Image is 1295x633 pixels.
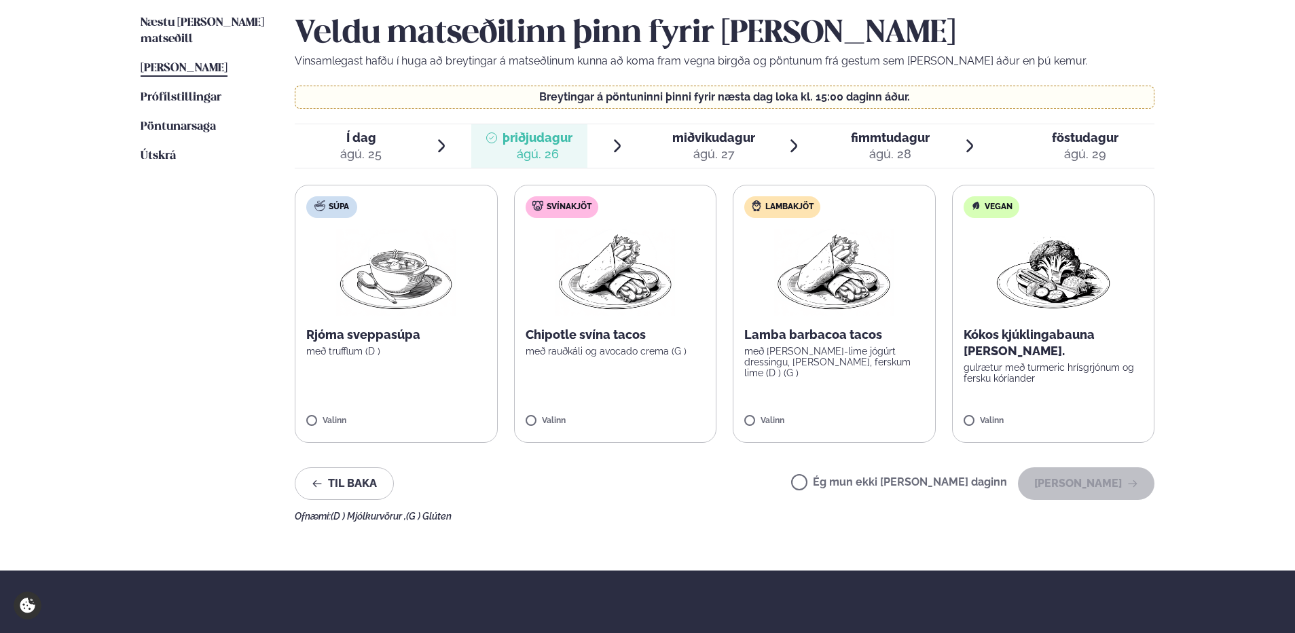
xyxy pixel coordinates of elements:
p: Rjóma sveppasúpa [306,327,486,343]
p: Chipotle svína tacos [526,327,706,343]
span: (G ) Glúten [406,511,452,522]
span: þriðjudagur [503,130,572,145]
span: miðvikudagur [672,130,755,145]
img: Soup.png [336,229,456,316]
button: [PERSON_NAME] [1018,467,1154,500]
span: Prófílstillingar [141,92,221,103]
a: Cookie settings [14,592,41,619]
img: Wraps.png [774,229,894,316]
p: gulrætur með turmeric hrísgrjónum og fersku kóríander [964,362,1144,384]
a: Næstu [PERSON_NAME] matseðill [141,15,268,48]
span: Útskrá [141,150,176,162]
a: Prófílstillingar [141,90,221,106]
a: [PERSON_NAME] [141,60,227,77]
div: ágú. 29 [1052,146,1118,162]
p: með rauðkáli og avocado crema (G ) [526,346,706,357]
a: Útskrá [141,148,176,164]
img: Vegan.svg [970,200,981,211]
p: Lamba barbacoa tacos [744,327,924,343]
span: Súpa [329,202,349,213]
img: Lamb.svg [751,200,762,211]
button: Til baka [295,467,394,500]
img: Wraps.png [555,229,675,316]
span: fimmtudagur [851,130,930,145]
h2: Veldu matseðilinn þinn fyrir [PERSON_NAME] [295,15,1154,53]
p: Breytingar á pöntuninni þinni fyrir næsta dag loka kl. 15:00 daginn áður. [309,92,1141,103]
p: Kókos kjúklingabauna [PERSON_NAME]. [964,327,1144,359]
span: Svínakjöt [547,202,591,213]
span: Næstu [PERSON_NAME] matseðill [141,17,264,45]
span: Pöntunarsaga [141,121,216,132]
p: Vinsamlegast hafðu í huga að breytingar á matseðlinum kunna að koma fram vegna birgða og pöntunum... [295,53,1154,69]
img: soup.svg [314,200,325,211]
a: Pöntunarsaga [141,119,216,135]
span: Lambakjöt [765,202,814,213]
span: föstudagur [1052,130,1118,145]
span: Vegan [985,202,1013,213]
img: pork.svg [532,200,543,211]
span: Í dag [340,130,382,146]
img: Vegan.png [993,229,1113,316]
span: (D ) Mjólkurvörur , [331,511,406,522]
div: ágú. 26 [503,146,572,162]
div: ágú. 25 [340,146,382,162]
p: með [PERSON_NAME]-lime jógúrt dressingu, [PERSON_NAME], ferskum lime (D ) (G ) [744,346,924,378]
span: [PERSON_NAME] [141,62,227,74]
div: Ofnæmi: [295,511,1154,522]
p: með trufflum (D ) [306,346,486,357]
div: ágú. 28 [851,146,930,162]
div: ágú. 27 [672,146,755,162]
